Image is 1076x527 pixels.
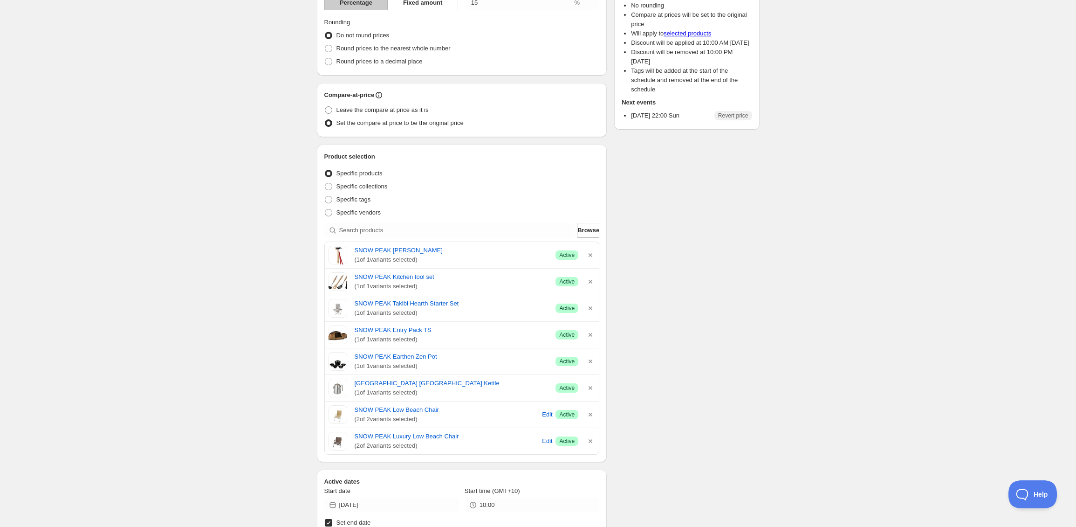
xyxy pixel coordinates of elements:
h2: Next events [622,98,752,107]
img: SNOW PEAK Low Beach Chair Camping Chair Snow Peak Khaki [329,405,347,424]
h2: Product selection [324,152,600,161]
li: Tags will be added at the start of the schedule and removed at the end of the schedule [631,66,752,94]
button: Edit [541,407,554,422]
span: Do not round prices [336,32,389,39]
span: Edit [542,410,552,419]
span: Specific tags [336,196,371,203]
span: Start time (GMT+10) [465,487,520,494]
a: SNOW PEAK Earthen Zen Pot [355,352,548,361]
a: SNOW PEAK [PERSON_NAME] [355,246,548,255]
li: Will apply to [631,29,752,38]
span: Set end date [336,519,371,526]
span: Active [559,278,575,285]
span: ( 1 of 1 variants selected) [355,335,548,344]
a: SNOW PEAK Entry Pack TS [355,326,548,335]
img: SNOW PEAK PEG HAMMER Accessory Snow Peak PRO.C [329,246,347,264]
button: Browse [577,223,599,238]
a: [GEOGRAPHIC_DATA] [GEOGRAPHIC_DATA] Kettle [355,379,548,388]
span: ( 1 of 1 variants selected) [355,388,548,397]
img: SNOW PEAK Earthen Zen Pot Cookware Snow Peak [329,352,347,371]
span: Active [559,411,575,418]
span: Leave the compare at price as it is [336,106,429,113]
span: Rounding [324,19,350,26]
span: Round prices to a decimal place [336,58,423,65]
span: Active [559,305,575,312]
img: SNOW PEAK Luxury Low Beach Chair Outdoor Furniture Snow Peak Grey [329,432,347,451]
input: Search products [339,223,576,238]
a: SNOW PEAK Takibi Hearth Starter Set [355,299,548,308]
span: Round prices to the nearest whole number [336,45,451,52]
span: Browse [577,226,599,235]
img: SNOW PEAK Kitchen tool set Snow Peak [329,272,347,291]
span: ( 1 of 1 variants selected) [355,255,548,264]
span: ( 2 of 2 variants selected) [355,415,539,424]
span: ( 1 of 1 variants selected) [355,308,548,318]
img: SNOW PEAK Entry Pack TS TENT Snow Peak [329,326,347,344]
span: Active [559,251,575,259]
span: Active [559,331,575,339]
li: Discount will be removed at 10:00 PM [DATE] [631,48,752,66]
li: Discount will be applied at 10:00 AM [DATE] [631,38,752,48]
img: SNOW PEAK Field Barista Kettle Coffee Tools Snow Peak [329,379,347,397]
span: Specific vendors [336,209,381,216]
span: Specific collections [336,183,388,190]
p: [DATE] 22:00 Sun [631,111,679,120]
span: Active [559,358,575,365]
span: Start date [324,487,350,494]
li: No rounding [631,1,752,10]
span: ( 1 of 1 variants selected) [355,361,548,371]
h2: Compare-at-price [324,90,375,100]
span: Revert price [718,112,748,119]
span: Active [559,384,575,392]
span: Set the compare at price to be the original price [336,119,464,126]
span: ( 1 of 1 variants selected) [355,282,548,291]
a: SNOW PEAK Kitchen tool set [355,272,548,282]
button: Edit [541,434,554,449]
iframe: Toggle Customer Support [1008,480,1057,508]
span: Active [559,437,575,445]
h2: Active dates [324,477,600,486]
span: Edit [542,437,552,446]
li: Compare at prices will be set to the original price [631,10,752,29]
a: SNOW PEAK Low Beach Chair [355,405,539,415]
span: ( 2 of 2 variants selected) [355,441,539,451]
a: SNOW PEAK Luxury Low Beach Chair [355,432,539,441]
span: Specific products [336,170,383,177]
a: selected products [664,30,711,37]
img: SNOW PEAK Takibi Hearth Starter Set Stove Snow Peak [329,299,347,318]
